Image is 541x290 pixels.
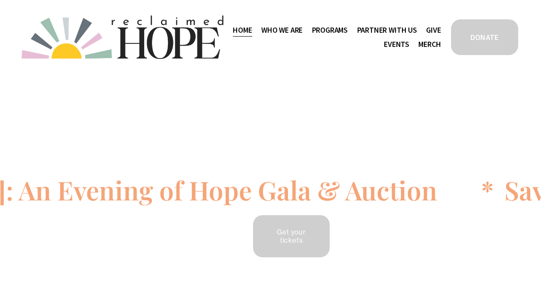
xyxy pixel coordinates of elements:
[252,214,331,259] a: Get your tickets
[261,24,303,37] a: folder dropdown
[261,24,303,37] span: Who We Are
[357,24,417,37] span: Partner With Us
[426,24,441,37] a: Give
[233,24,252,37] a: Home
[312,24,348,37] span: Programs
[22,15,223,59] img: Reclaimed Hope Initiative
[418,37,441,51] a: Merch
[384,37,409,51] a: Events
[357,24,417,37] a: folder dropdown
[312,24,348,37] a: folder dropdown
[450,18,519,56] a: DONATE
